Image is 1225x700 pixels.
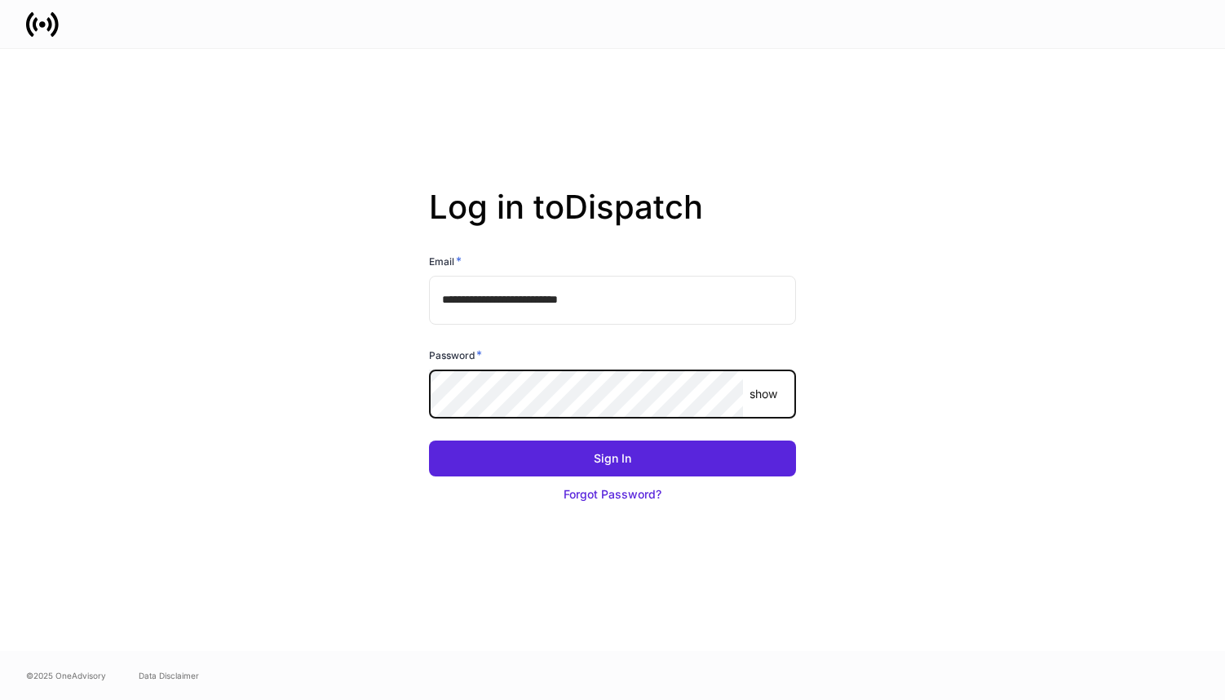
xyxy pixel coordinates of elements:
[139,669,199,682] a: Data Disclaimer
[564,486,661,503] div: Forgot Password?
[750,386,777,402] p: show
[429,188,796,253] h2: Log in to Dispatch
[429,253,462,269] h6: Email
[429,476,796,512] button: Forgot Password?
[429,441,796,476] button: Sign In
[594,450,631,467] div: Sign In
[26,669,106,682] span: © 2025 OneAdvisory
[429,347,482,363] h6: Password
